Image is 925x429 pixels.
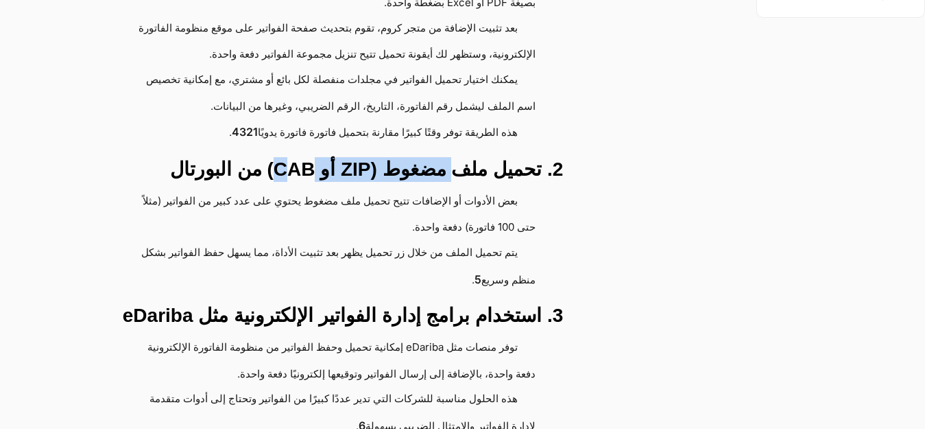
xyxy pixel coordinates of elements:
[474,267,481,292] a: 5
[246,119,253,145] a: 2
[116,240,536,293] li: يتم تحميل الملف من خلال زر تحميل يظهر بعد تثبيت الأداة، مما يسهل حفظ الفواتير بشكل منظم وسريع .
[116,189,536,241] li: بعض الأدوات أو الإضافات تتيح تحميل ملف مضغوط يحتوي على عدد كبير من الفواتير (مثلاً حتى 100 فاتورة...
[116,67,536,119] li: يمكنك اختيار تحميل الفواتير في مجلدات منفصلة لكل بائع أو مشتري، مع إمكانية تخصيص اسم الملف ليشمل ...
[102,303,563,328] h3: 3. استخدام برامج إدارة الفواتير الإلكترونية مثل eDariba
[116,335,536,387] li: توفر منصات مثل eDariba إمكانية تحميل وحفظ الفواتير من منظومة الفاتورة الإلكترونية دفعة واحدة، بال...
[102,157,563,182] h3: 2. تحميل ملف مضغوط (ZIP أو CAB) من البورتال
[116,119,536,147] li: هذه الطريقة توفر وقتًا كبيرًا مقارنة بتحميل فاتورة فاتورة يدويًا .
[253,119,258,145] a: 1
[232,119,239,145] a: 4
[239,119,246,145] a: 3
[116,16,536,68] li: بعد تثبيت الإضافة من متجر كروم، تقوم بتحديث صفحة الفواتير على موقع منظومة الفاتورة الإلكترونية، و...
